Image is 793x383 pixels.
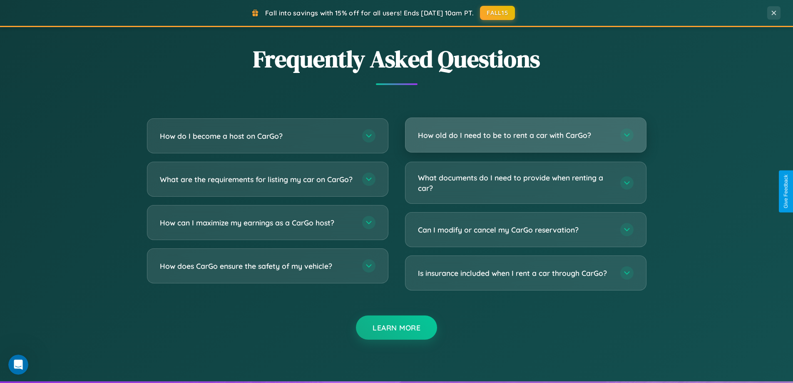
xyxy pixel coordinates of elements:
[8,355,28,375] iframe: Intercom live chat
[480,6,515,20] button: FALL15
[160,261,354,271] h3: How does CarGo ensure the safety of my vehicle?
[265,9,474,17] span: Fall into savings with 15% off for all users! Ends [DATE] 10am PT.
[160,174,354,185] h3: What are the requirements for listing my car on CarGo?
[418,130,612,140] h3: How old do I need to be to rent a car with CarGo?
[160,218,354,228] h3: How can I maximize my earnings as a CarGo host?
[147,43,646,75] h2: Frequently Asked Questions
[160,131,354,141] h3: How do I become a host on CarGo?
[783,175,789,208] div: Give Feedback
[418,173,612,193] h3: What documents do I need to provide when renting a car?
[418,268,612,278] h3: Is insurance included when I rent a car through CarGo?
[418,225,612,235] h3: Can I modify or cancel my CarGo reservation?
[356,315,437,340] button: Learn More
